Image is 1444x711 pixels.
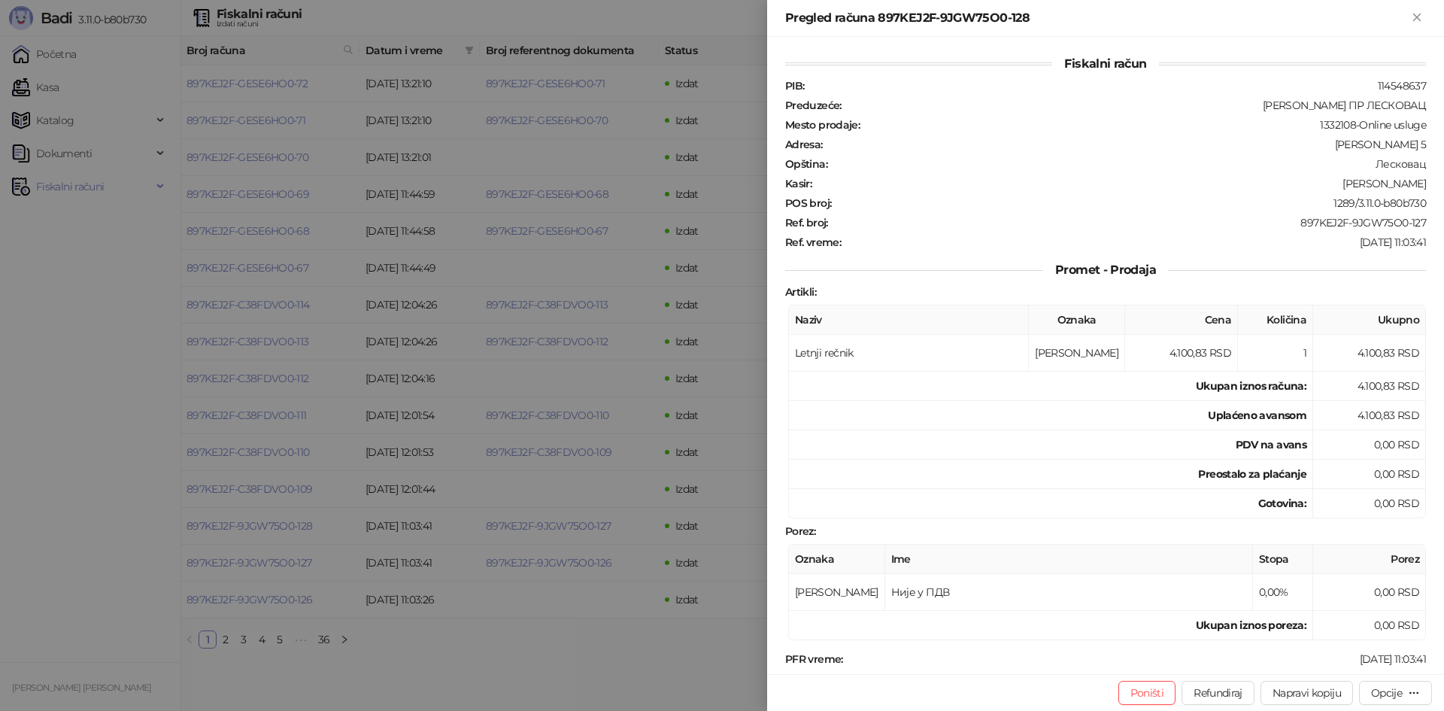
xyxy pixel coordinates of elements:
td: 4.100,83 RSD [1313,372,1426,401]
td: [PERSON_NAME] [789,574,885,611]
td: Није у ПДВ [885,574,1253,611]
th: Stopa [1253,545,1313,574]
div: [DATE] 11:03:41 [845,652,1427,666]
span: Napravi kopiju [1273,686,1341,700]
button: Opcije [1359,681,1432,705]
strong: Ukupan iznos poreza: [1196,618,1306,632]
td: 4.100,83 RSD [1125,335,1238,372]
th: Količina [1238,305,1313,335]
div: [PERSON_NAME] 5 [824,138,1427,151]
td: 0,00% [1253,574,1313,611]
strong: Artikli : [785,285,816,299]
td: 0,00 RSD [1313,489,1426,518]
strong: PFR vreme : [785,652,843,666]
td: 4.100,83 RSD [1313,335,1426,372]
button: Zatvori [1408,9,1426,27]
div: Pregled računa 897KEJ2F-9JGW75O0-128 [785,9,1408,27]
th: Cena [1125,305,1238,335]
td: 1 [1238,335,1313,372]
strong: Ukupan iznos računa : [1196,379,1306,393]
div: [PERSON_NAME] [813,177,1427,190]
strong: Mesto prodaje : [785,118,860,132]
strong: Opština : [785,157,827,171]
td: 0,00 RSD [1313,460,1426,489]
td: [PERSON_NAME] [1029,335,1125,372]
div: 1332108-Online usluge [861,118,1427,132]
th: Ime [885,545,1253,574]
strong: Porez : [785,524,815,538]
th: Naziv [789,305,1029,335]
div: Opcije [1371,686,1402,700]
td: Letnji rečnik [789,335,1029,372]
strong: PFR broj računa : [785,672,868,685]
td: 0,00 RSD [1313,430,1426,460]
strong: Preostalo za plaćanje [1198,467,1306,481]
button: Poništi [1118,681,1176,705]
strong: POS broj : [785,196,831,210]
td: 4.100,83 RSD [1313,401,1426,430]
div: 897KEJ2F-9JGW75O0-127 [830,216,1427,229]
strong: Ref. vreme : [785,235,841,249]
strong: Ref. broj : [785,216,828,229]
button: Refundiraj [1182,681,1254,705]
strong: Uplaćeno avansom [1208,409,1306,422]
th: Oznaka [789,545,885,574]
button: Napravi kopiju [1260,681,1353,705]
strong: Preduzeće : [785,99,842,112]
div: [PERSON_NAME] ПР ЛЕСКОВАЦ [843,99,1427,112]
th: Porez [1313,545,1426,574]
strong: Kasir : [785,177,811,190]
div: [DATE] 11:03:41 [842,235,1427,249]
span: Promet - Prodaja [1043,263,1168,277]
strong: Adresa : [785,138,823,151]
strong: PDV na avans [1236,438,1306,451]
td: 0,00 RSD [1313,611,1426,640]
th: Ukupno [1313,305,1426,335]
strong: PIB : [785,79,804,93]
div: 114548637 [805,79,1427,93]
span: Fiskalni račun [1052,56,1158,71]
div: 1289/3.11.0-b80b730 [833,196,1427,210]
strong: Gotovina : [1258,497,1306,510]
div: 897KEJ2F-9JGW75O0-128 [869,672,1427,685]
th: Oznaka [1029,305,1125,335]
td: 0,00 RSD [1313,574,1426,611]
div: Лесковац [829,157,1427,171]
